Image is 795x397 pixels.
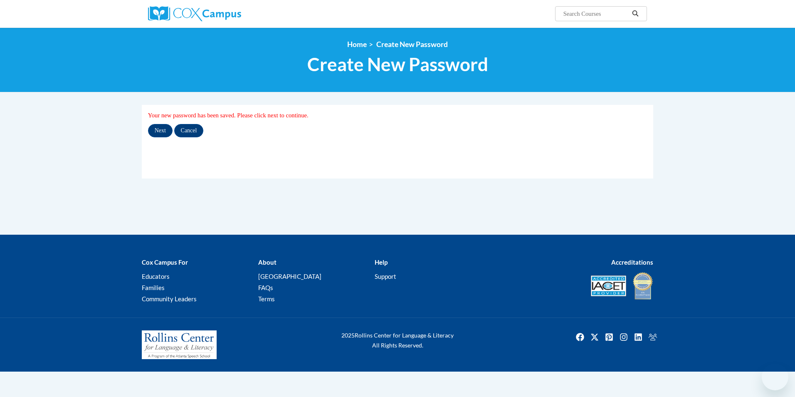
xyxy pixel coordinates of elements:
[148,112,309,119] span: Your new password has been saved. Please click next to continue.
[611,258,653,266] b: Accreditations
[258,258,277,266] b: About
[142,273,170,280] a: Educators
[142,258,188,266] b: Cox Campus For
[563,9,629,19] input: Search Courses
[617,330,630,344] a: Instagram
[148,6,241,21] img: Cox Campus
[142,330,217,360] img: Rollins Center for Language & Literacy - A Program of the Atlanta Speech School
[617,330,630,344] img: Instagram icon
[646,330,659,344] img: Facebook group icon
[148,6,306,21] a: Cox Campus
[142,295,197,303] a: Community Leaders
[375,258,388,266] b: Help
[258,295,275,303] a: Terms
[307,53,488,75] span: Create New Password
[602,330,616,344] a: Pinterest
[588,330,601,344] a: Twitter
[632,330,645,344] img: LinkedIn icon
[573,330,587,344] img: Facebook icon
[632,271,653,300] img: IDA® Accredited
[588,330,601,344] img: Twitter icon
[573,330,587,344] a: Facebook
[602,330,616,344] img: Pinterest icon
[310,330,485,350] div: Rollins Center for Language & Literacy All Rights Reserved.
[376,40,448,49] span: Create New Password
[258,273,321,280] a: [GEOGRAPHIC_DATA]
[174,124,204,137] input: Cancel
[591,275,626,296] img: Accredited IACET® Provider
[148,124,173,137] input: Next
[347,40,367,49] a: Home
[341,332,355,339] span: 2025
[762,364,788,390] iframe: Button to launch messaging window
[629,9,642,19] button: Search
[632,330,645,344] a: Linkedin
[646,330,659,344] a: Facebook Group
[142,284,165,291] a: Families
[258,284,273,291] a: FAQs
[375,273,396,280] a: Support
